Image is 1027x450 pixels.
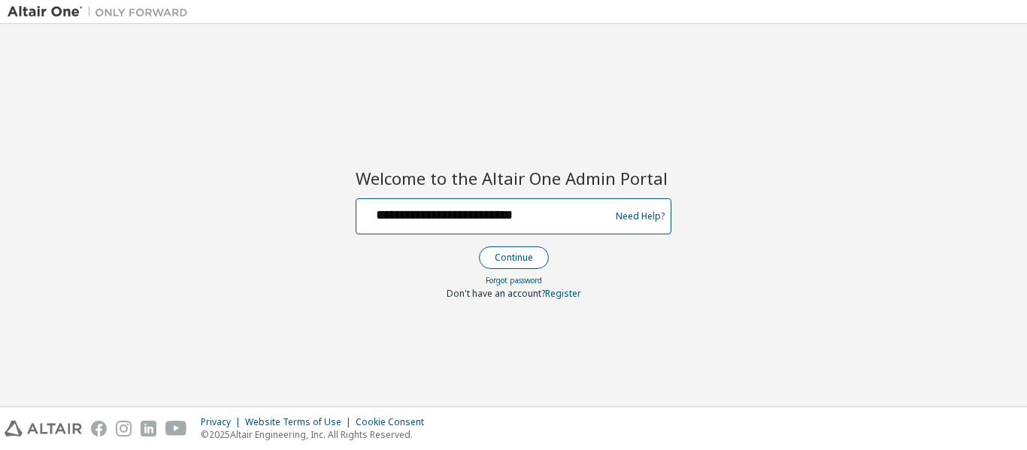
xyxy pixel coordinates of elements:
[201,416,245,428] div: Privacy
[356,168,671,189] h2: Welcome to the Altair One Admin Portal
[201,428,433,441] p: © 2025 Altair Engineering, Inc. All Rights Reserved.
[141,421,156,436] img: linkedin.svg
[91,421,107,436] img: facebook.svg
[486,275,542,285] a: Forgot password
[116,421,132,436] img: instagram.svg
[165,421,187,436] img: youtube.svg
[479,246,549,269] button: Continue
[356,416,433,428] div: Cookie Consent
[245,416,356,428] div: Website Terms of Use
[8,5,195,20] img: Altair One
[5,421,82,436] img: altair_logo.svg
[545,287,581,300] a: Register
[447,287,545,300] span: Don't have an account?
[616,216,665,216] a: Need Help?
